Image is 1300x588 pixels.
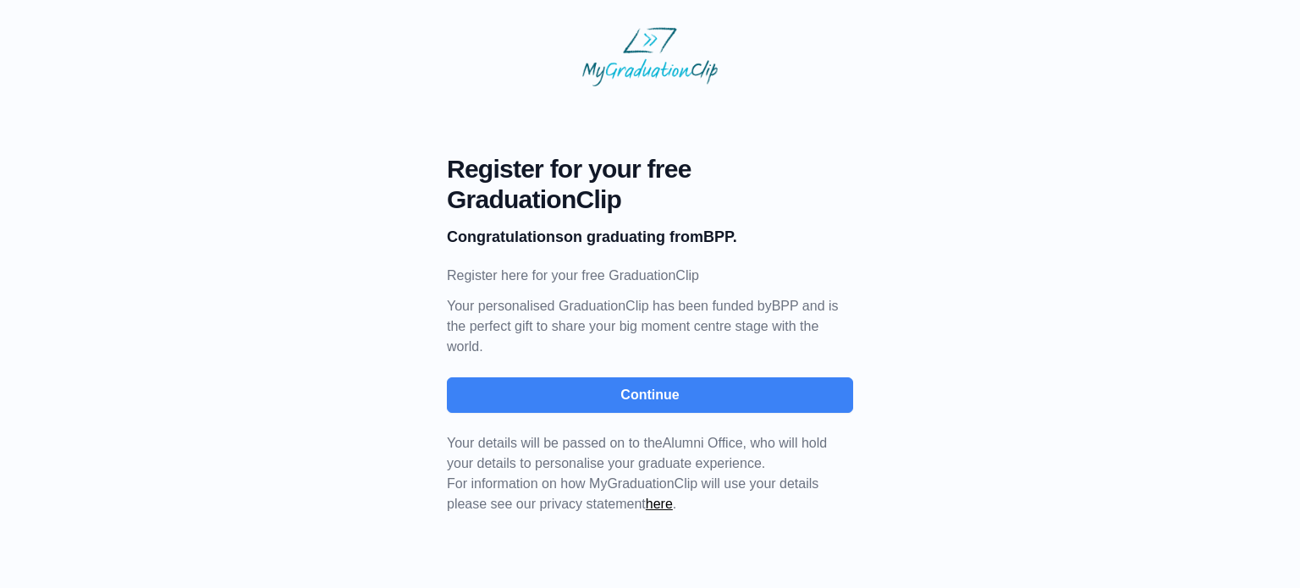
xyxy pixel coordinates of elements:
p: Register here for your free GraduationClip [447,266,853,286]
span: GraduationClip [447,184,853,215]
b: Congratulations [447,228,564,245]
span: Your details will be passed on to the , who will hold your details to personalise your graduate e... [447,436,827,470]
a: here [646,497,673,511]
span: For information on how MyGraduationClip will use your details please see our privacy statement . [447,436,827,511]
p: on graduating from BPP. [447,225,853,249]
img: MyGraduationClip [582,27,718,86]
button: Continue [447,377,853,413]
span: Alumni Office [663,436,743,450]
span: Register for your free [447,154,853,184]
p: Your personalised GraduationClip has been funded by BPP and is the perfect gift to share your big... [447,296,853,357]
